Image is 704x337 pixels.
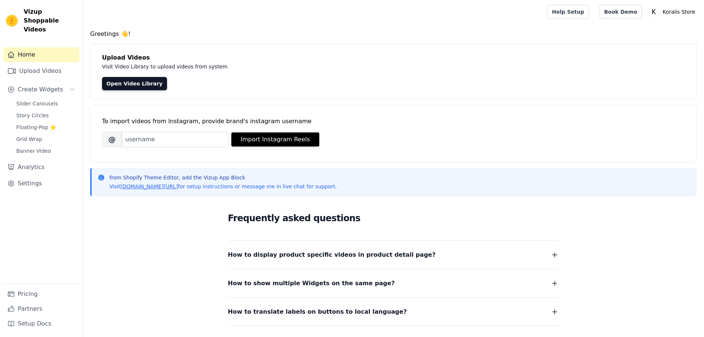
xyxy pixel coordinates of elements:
[102,117,685,126] div: To import videos from Instagram, provide brand's instagram username
[109,174,337,181] p: from Shopify Theme Editor, add the Vizup App Block
[102,77,167,90] a: Open Video Library
[3,287,79,301] a: Pricing
[120,183,178,189] a: [DOMAIN_NAME][URL]
[16,135,42,143] span: Grid Wrap
[231,132,319,146] button: Import Instagram Reels
[12,122,79,132] a: Floating-Pop ⭐
[3,82,79,97] button: Create Widgets
[12,146,79,156] a: Banner Video
[228,250,436,260] span: How to display product specific videos in product detail page?
[90,30,697,38] h4: Greetings 👋!
[12,134,79,144] a: Grid Wrap
[652,8,656,16] text: K
[599,5,642,19] a: Book Demo
[660,5,698,18] p: Koralis Store
[16,124,56,131] span: Floating-Pop ⭐
[228,278,395,289] span: How to show multiple Widgets on the same page?
[16,112,49,119] span: Story Circles
[228,278,559,289] button: How to show multiple Widgets on the same page?
[12,110,79,121] a: Story Circles
[122,132,228,147] input: username
[12,98,79,109] a: Slider Carousels
[3,47,79,62] a: Home
[18,85,63,94] span: Create Widgets
[3,160,79,175] a: Analytics
[102,53,685,62] h4: Upload Videos
[228,250,559,260] button: How to display product specific videos in product detail page?
[228,307,559,317] button: How to translate labels on buttons to local language?
[102,62,433,71] p: Visit Video Library to upload videos from system
[3,316,79,331] a: Setup Docs
[109,183,337,190] p: Visit for setup instructions or message me in live chat for support.
[16,147,51,155] span: Banner Video
[3,64,79,78] a: Upload Videos
[3,301,79,316] a: Partners
[24,7,76,34] span: Vizup Shoppable Videos
[228,211,559,226] h2: Frequently asked questions
[547,5,589,19] a: Help Setup
[102,132,122,147] span: @
[648,5,698,18] button: K Koralis Store
[16,100,58,107] span: Slider Carousels
[3,176,79,191] a: Settings
[228,307,407,317] span: How to translate labels on buttons to local language?
[6,15,18,27] img: Vizup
